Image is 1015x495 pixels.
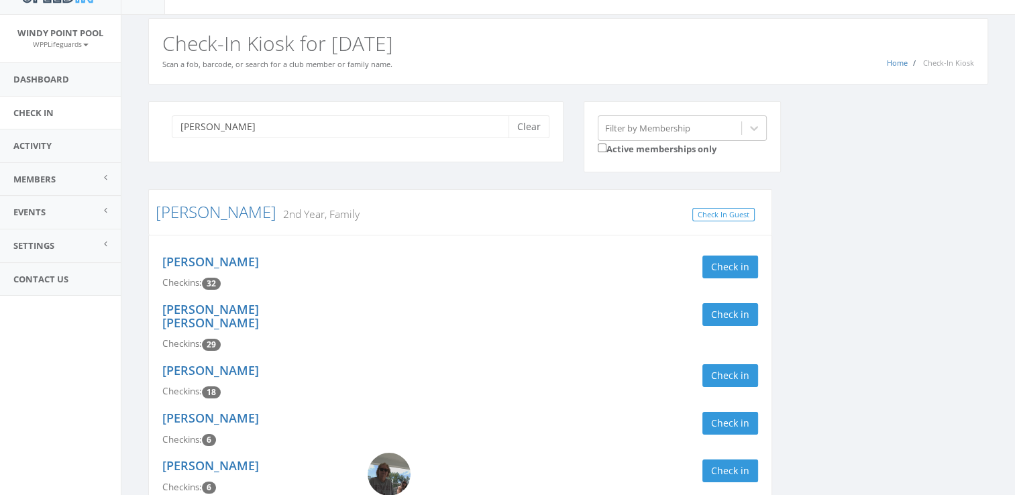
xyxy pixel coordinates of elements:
[13,273,68,285] span: Contact Us
[202,482,216,494] span: Checkin count
[202,339,221,351] span: Checkin count
[13,206,46,218] span: Events
[598,144,606,152] input: Active memberships only
[702,412,758,435] button: Check in
[13,173,56,185] span: Members
[162,59,392,69] small: Scan a fob, barcode, or search for a club member or family name.
[162,481,202,493] span: Checkins:
[162,410,259,426] a: [PERSON_NAME]
[156,201,276,223] a: [PERSON_NAME]
[13,239,54,252] span: Settings
[598,141,716,156] label: Active memberships only
[702,364,758,387] button: Check in
[162,301,259,331] a: [PERSON_NAME] [PERSON_NAME]
[887,58,908,68] a: Home
[702,303,758,326] button: Check in
[202,434,216,446] span: Checkin count
[276,207,360,221] small: 2nd Year, Family
[162,362,259,378] a: [PERSON_NAME]
[162,254,259,270] a: [PERSON_NAME]
[605,121,690,134] div: Filter by Membership
[33,40,89,49] small: WPPLifeguards
[702,256,758,278] button: Check in
[162,433,202,445] span: Checkins:
[162,32,974,54] h2: Check-In Kiosk for [DATE]
[162,276,202,288] span: Checkins:
[33,38,89,50] a: WPPLifeguards
[172,115,519,138] input: Search a name to check in
[202,386,221,398] span: Checkin count
[162,385,202,397] span: Checkins:
[202,278,221,290] span: Checkin count
[162,337,202,349] span: Checkins:
[162,457,259,474] a: [PERSON_NAME]
[923,58,974,68] span: Check-In Kiosk
[702,459,758,482] button: Check in
[509,115,549,138] button: Clear
[17,27,103,39] span: Windy Point Pool
[692,208,755,222] a: Check In Guest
